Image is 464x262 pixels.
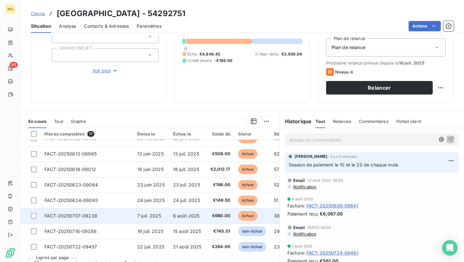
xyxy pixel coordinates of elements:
[238,180,257,190] span: échue
[274,166,282,172] span: 57 j
[173,197,200,203] span: 24 juil. 2025
[210,213,230,219] span: €660.00
[137,213,161,218] span: 7 juil. 2025
[71,119,86,124] span: Graphe
[293,184,317,189] span: Notification
[92,67,118,74] span: Voir plus
[274,244,282,249] span: 23 j
[287,202,305,209] span: Facture :
[44,182,98,187] span: FACT-20250623-09064
[295,154,328,159] span: [PERSON_NAME]
[326,81,433,95] button: Relancer
[31,11,45,16] span: Clients
[280,117,312,125] h6: Historique
[238,196,257,205] span: échue
[292,197,314,201] span: 6 août 2025
[332,44,365,51] span: Plan de relance
[57,52,63,58] input: Ajouter une valeur
[210,228,230,235] span: €745.01
[173,166,199,172] span: 18 juil. 2025
[5,248,15,258] img: Logo LeanPay
[306,249,358,256] span: FACT-20250724-09491
[260,51,279,57] span: Non-échu
[238,165,257,174] span: échue
[137,182,165,187] span: 23 juin 2025
[315,119,325,124] span: Tout
[5,4,15,14] div: MO
[173,244,202,249] span: 21 août 2025
[210,197,230,204] span: €148.50
[238,131,266,136] div: Statut
[173,151,199,156] span: 13 juil. 2025
[188,58,212,64] span: Crédit divers
[137,131,165,136] div: Émise le
[199,51,220,57] span: €4,846.42
[274,228,282,234] span: 29 j
[184,46,187,51] span: 0
[289,162,398,167] span: Session de paiement le 10 et le 20 de chaque mois
[320,210,343,217] span: €6,067.05
[287,249,305,256] span: Facture :
[137,228,163,234] span: 16 juil. 2025
[306,202,358,209] span: FACT-20250805-09641
[188,51,197,57] span: Échu
[442,240,458,256] div: Open Intercom Messenger
[44,228,97,234] span: FACT-20250716-09388
[137,244,164,249] span: 22 juil. 2025
[87,131,94,137] span: 17
[31,23,51,29] span: Situation
[274,182,282,187] span: 52 j
[307,226,331,229] span: [DATE] 08:50
[173,131,203,136] div: Échue le
[137,151,164,156] span: 13 juin 2025
[210,131,230,136] div: Solde dû
[44,166,96,172] span: FACT-20250618-09012
[335,69,353,75] span: Niveau 4
[59,23,76,29] span: Analyse
[173,182,200,187] span: 23 juil. 2025
[238,242,266,252] span: non-échue
[44,131,130,137] div: Pièces comptables
[10,62,18,68] span: 95
[44,197,98,203] span: FACT-20250624-09093
[238,211,257,221] span: échue
[137,197,165,203] span: 24 juin 2025
[333,119,351,124] span: Relances
[210,244,230,250] span: €264.00
[44,151,97,156] span: FACT-20250613-08965
[274,151,282,156] span: 62 j
[293,225,305,230] span: Email
[28,119,46,124] span: En cours
[399,60,424,65] span: 16 juil. 2025
[5,63,15,74] a: 95
[409,21,441,31] button: Actions
[173,213,200,218] span: 6 août 2025
[293,231,317,237] span: Notification
[210,182,230,188] span: €198.00
[57,8,185,19] h3: [GEOGRAPHIC_DATA] - 54292751
[238,227,266,236] span: non-échue
[52,67,159,74] button: Voir plus
[293,178,305,183] span: Email
[173,228,201,234] span: 15 août 2025
[292,244,313,248] span: 1 août 2025
[214,58,232,64] span: -€198.00
[281,51,302,57] span: €3,659.04
[57,34,63,39] input: Ajouter une valeur
[307,178,343,182] span: 12 août 2025, 08:50
[330,155,357,158] span: il y a 5 minutes
[210,166,230,173] span: €2,012.17
[210,151,230,157] span: €506.00
[326,60,446,65] span: Prochaine relance prévue depuis le
[137,166,164,172] span: 18 juin 2025
[84,23,129,29] span: Contacts & Adresses
[54,119,63,124] span: Tout
[287,210,318,217] span: Paiement reçu
[238,149,257,159] span: échue
[396,119,421,124] span: Portail client
[137,23,161,29] span: Paramètres
[274,197,281,203] span: 51 j
[31,10,45,17] a: Clients
[274,213,282,218] span: 38 j
[44,213,97,218] span: FACT-20250707-09238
